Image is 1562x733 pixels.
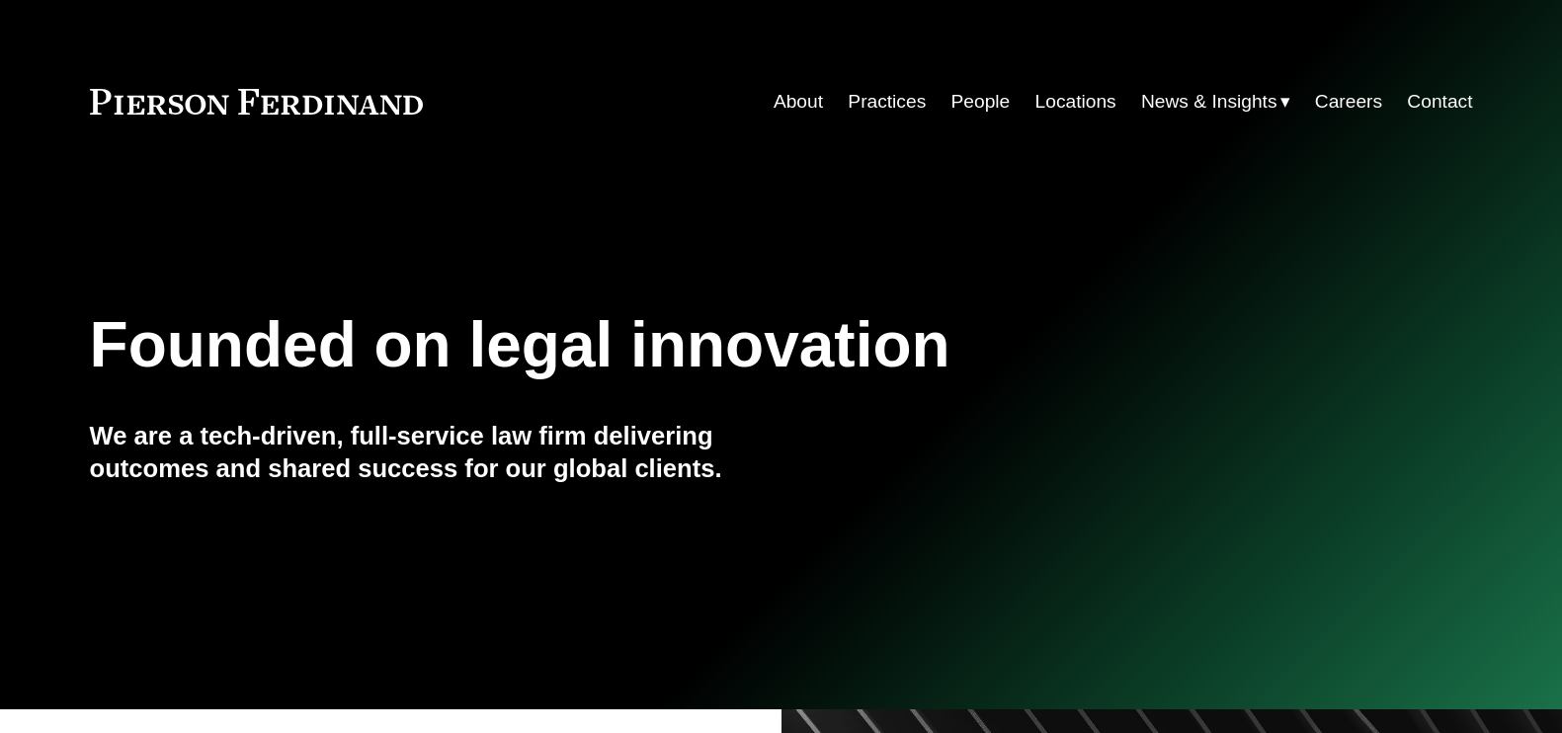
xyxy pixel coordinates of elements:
span: News & Insights [1141,85,1277,120]
a: Locations [1035,83,1116,121]
a: folder dropdown [1141,83,1290,121]
a: About [774,83,823,121]
h1: Founded on legal innovation [90,309,1243,381]
a: Careers [1315,83,1382,121]
a: People [951,83,1011,121]
a: Contact [1407,83,1472,121]
a: Practices [848,83,926,121]
h4: We are a tech-driven, full-service law firm delivering outcomes and shared success for our global... [90,420,781,484]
